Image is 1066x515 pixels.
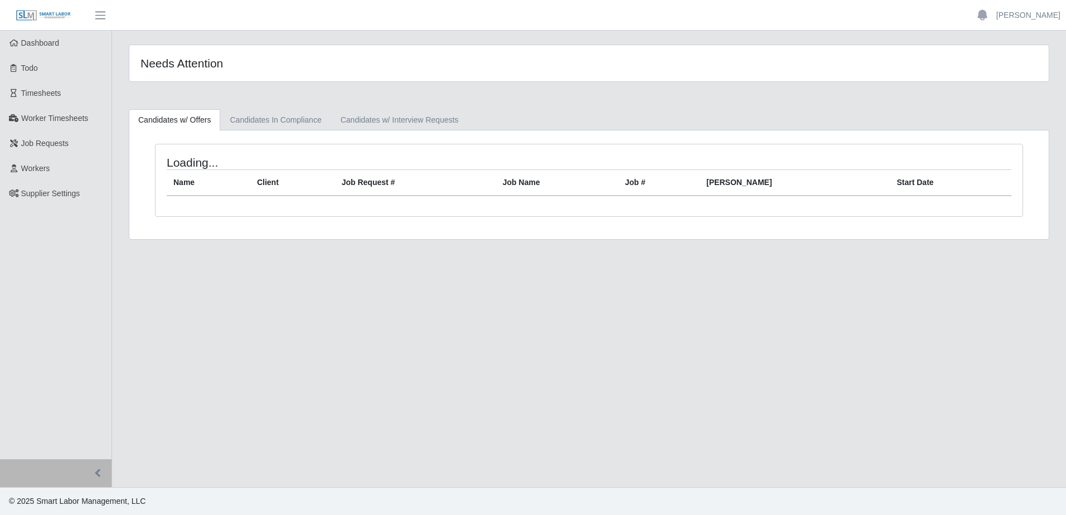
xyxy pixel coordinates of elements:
[21,114,88,123] span: Worker Timesheets
[220,109,331,131] a: Candidates In Compliance
[890,170,1011,196] th: Start Date
[21,38,60,47] span: Dashboard
[129,109,220,131] a: Candidates w/ Offers
[21,189,80,198] span: Supplier Settings
[21,89,61,98] span: Timesheets
[21,164,50,173] span: Workers
[167,156,509,169] h4: Loading...
[496,170,618,196] th: Job Name
[996,9,1060,21] a: [PERSON_NAME]
[21,64,38,72] span: Todo
[250,170,335,196] th: Client
[9,497,146,506] span: © 2025 Smart Labor Management, LLC
[16,9,71,22] img: SLM Logo
[700,170,890,196] th: [PERSON_NAME]
[140,56,505,70] h4: Needs Attention
[335,170,496,196] th: Job Request #
[167,170,250,196] th: Name
[331,109,468,131] a: Candidates w/ Interview Requests
[21,139,69,148] span: Job Requests
[618,170,700,196] th: Job #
